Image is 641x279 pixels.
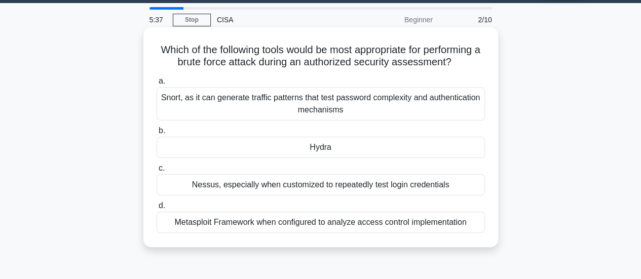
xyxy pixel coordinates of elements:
[211,10,350,30] div: CISA
[350,10,439,30] div: Beginner
[439,10,498,30] div: 2/10
[157,212,485,233] div: Metasploit Framework when configured to analyze access control implementation
[173,14,211,26] a: Stop
[159,164,165,172] span: c.
[157,174,485,195] div: Nessus, especially when customized to repeatedly test login credentials
[157,137,485,158] div: Hydra
[157,87,485,121] div: Snort, as it can generate traffic patterns that test password complexity and authentication mecha...
[143,10,173,30] div: 5:37
[156,44,486,69] h5: Which of the following tools would be most appropriate for performing a brute force attack during...
[159,126,165,135] span: b.
[159,201,165,210] span: d.
[159,76,165,85] span: a.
